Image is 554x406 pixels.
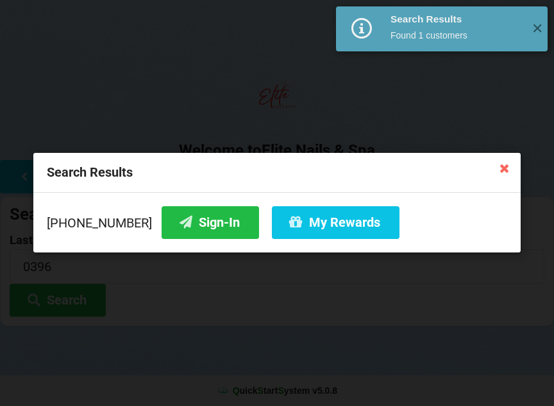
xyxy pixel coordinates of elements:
[47,206,507,239] div: [PHONE_NUMBER]
[33,153,521,193] div: Search Results
[390,29,522,42] div: Found 1 customers
[162,206,259,239] button: Sign-In
[390,13,522,26] div: Search Results
[272,206,399,239] button: My Rewards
